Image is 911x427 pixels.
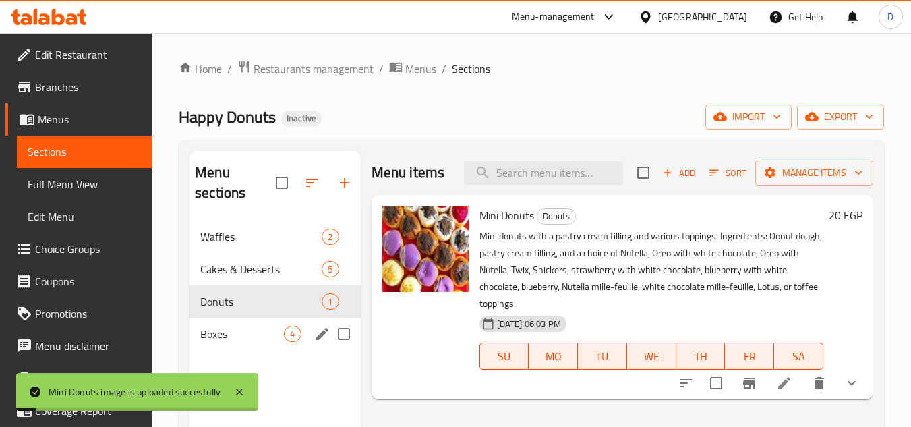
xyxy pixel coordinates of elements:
a: Coverage Report [5,395,152,427]
span: Boxes [200,326,284,342]
a: Branches [5,71,152,103]
a: Coupons [5,265,152,297]
a: Edit menu item [776,375,792,391]
div: items [284,326,301,342]
h2: Menu sections [195,163,275,203]
span: Add item [657,163,701,183]
button: Branch-specific-item [733,367,765,399]
img: Mini Donuts [382,206,469,292]
span: Inactive [281,113,322,124]
svg: Show Choices [844,375,860,391]
span: Waffles [200,229,322,245]
span: Upsell [35,370,142,387]
button: MO [529,343,578,370]
div: [GEOGRAPHIC_DATA] [658,9,747,24]
div: Menu-management [512,9,595,25]
div: items [322,261,339,277]
span: Edit Restaurant [35,47,142,63]
span: Promotions [35,306,142,322]
span: SA [780,347,818,366]
a: Menus [5,103,152,136]
span: MO [534,347,572,366]
span: 1 [322,295,338,308]
button: Add section [328,167,361,199]
button: export [797,105,884,130]
nav: breadcrumb [179,60,884,78]
li: / [227,61,232,77]
button: show more [835,367,868,399]
a: Upsell [5,362,152,395]
li: / [379,61,384,77]
button: WE [627,343,676,370]
button: delete [803,367,835,399]
button: Sort [706,163,750,183]
div: items [322,293,339,310]
button: TU [578,343,627,370]
span: Restaurants management [254,61,374,77]
a: Full Menu View [17,168,152,200]
button: TH [676,343,726,370]
button: SA [774,343,823,370]
button: FR [725,343,774,370]
div: Cakes & Desserts5 [189,253,360,285]
span: import [716,109,781,125]
a: Home [179,61,222,77]
div: items [322,229,339,245]
span: export [808,109,873,125]
span: Coupons [35,273,142,289]
span: Mini Donuts [479,205,534,225]
nav: Menu sections [189,215,360,355]
span: Select section [629,159,657,187]
h6: 20 EGP [829,206,862,225]
span: Sections [28,144,142,160]
span: D [887,9,893,24]
a: Promotions [5,297,152,330]
div: Mini Donuts image is uploaded succesfully [49,385,221,399]
a: Menu disclaimer [5,330,152,362]
span: Edit Menu [28,208,142,225]
span: TU [583,347,622,366]
span: Full Menu View [28,176,142,192]
li: / [442,61,446,77]
span: Sort [709,165,746,181]
span: 2 [322,231,338,244]
a: Edit Menu [17,200,152,233]
button: edit [312,324,332,344]
p: Mini donuts with a pastry cream filling and various toppings. Ingredients: Donut dough, pastry cr... [479,228,823,312]
span: FR [730,347,769,366]
button: sort-choices [670,367,702,399]
a: Edit Restaurant [5,38,152,71]
span: Coverage Report [35,403,142,419]
span: Sort items [701,163,755,183]
span: Select to update [702,369,730,397]
div: Waffles2 [189,221,360,253]
span: 4 [285,328,300,341]
span: Menus [38,111,142,127]
span: Select all sections [268,169,296,197]
div: Donuts1 [189,285,360,318]
span: Happy Donuts [179,102,276,132]
button: import [705,105,792,130]
div: Donuts [537,208,576,225]
span: WE [633,347,671,366]
span: SU [486,347,524,366]
a: Menus [389,60,436,78]
span: Menus [405,61,436,77]
span: TH [682,347,720,366]
span: Choice Groups [35,241,142,257]
a: Restaurants management [237,60,374,78]
h2: Menu items [372,163,445,183]
button: SU [479,343,529,370]
span: Sort sections [296,167,328,199]
a: Choice Groups [5,233,152,265]
span: 5 [322,263,338,276]
span: Manage items [766,165,862,181]
a: Sections [17,136,152,168]
button: Manage items [755,161,873,186]
span: Branches [35,79,142,95]
div: Cakes & Desserts [200,261,322,277]
span: Donuts [200,293,322,310]
span: [DATE] 06:03 PM [492,318,566,331]
button: Add [657,163,701,183]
